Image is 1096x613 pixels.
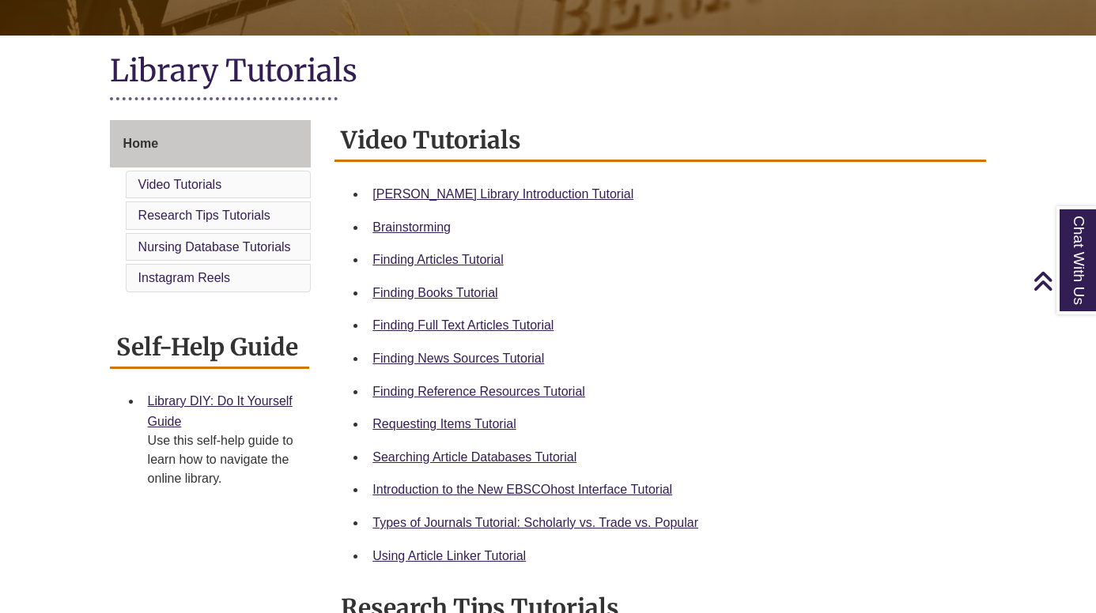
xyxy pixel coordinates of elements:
[372,220,451,234] a: Brainstorming
[372,483,672,496] a: Introduction to the New EBSCOhost Interface Tutorial
[372,385,585,398] a: Finding Reference Resources Tutorial
[123,137,158,150] span: Home
[334,120,986,162] h2: Video Tutorials
[148,394,293,428] a: Library DIY: Do It Yourself Guide
[148,431,297,488] div: Use this self-help guide to learn how to navigate the online library.
[372,253,503,266] a: Finding Articles Tutorial
[138,178,222,191] a: Video Tutorials
[110,327,310,369] h2: Self-Help Guide
[372,450,576,464] a: Searching Article Databases Tutorial
[372,352,544,365] a: Finding News Sources Tutorial
[110,120,312,295] div: Guide Page Menu
[372,417,516,431] a: Requesting Items Tutorial
[110,120,312,167] a: Home
[372,286,497,299] a: Finding Books Tutorial
[372,187,633,201] a: [PERSON_NAME] Library Introduction Tutorial
[138,209,270,222] a: Research Tips Tutorials
[372,318,554,332] a: Finding Full Text Articles Tutorial
[372,516,698,529] a: Types of Journals Tutorial: Scholarly vs. Trade vs. Popular
[138,240,291,254] a: Nursing Database Tutorials
[110,51,987,93] h1: Library Tutorials
[1033,270,1092,291] a: Back to Top
[138,271,231,284] a: Instagram Reels
[372,549,526,562] a: Using Article Linker Tutorial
